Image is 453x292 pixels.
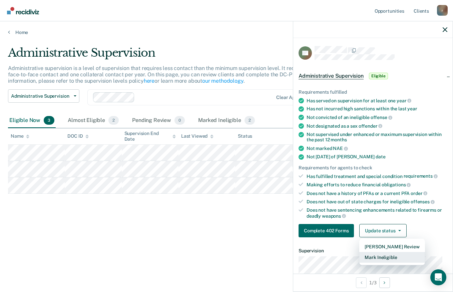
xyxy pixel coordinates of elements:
span: obligations [382,182,411,187]
span: Administrative Supervision [299,73,364,79]
a: Navigate to form link [299,224,357,237]
div: Not designated as a sex [307,123,447,129]
div: r [437,5,448,16]
button: Profile dropdown button [437,5,448,16]
span: Eligible [369,73,388,79]
div: Has served on supervision for at least one [307,98,447,104]
div: Eligible Now [8,113,56,128]
span: weapons [322,213,346,219]
div: Making efforts to reduce financial [307,182,447,188]
div: Clear agents [276,95,305,100]
div: Not marked [307,145,447,151]
span: requirements [404,173,438,179]
div: Administrative SupervisionEligible [293,65,453,87]
div: Does not have out of state charges for ineligible [307,199,447,205]
div: DOC ID [67,133,89,139]
a: our methodology [202,78,244,84]
img: Recidiviz [7,7,39,14]
div: Marked Ineligible [197,113,256,128]
span: offender [359,123,383,129]
button: Complete 402 Forms [299,224,354,237]
div: Administrative Supervision [8,46,348,65]
div: Has fulfilled treatment and special condition [307,173,447,179]
div: Requirements for agents to check [299,165,447,171]
div: Almost Eligible [66,113,120,128]
button: Previous Opportunity [356,277,367,288]
span: months [331,137,347,142]
span: Administrative Supervision [11,93,71,99]
span: year [397,98,411,103]
div: Has not incurred high sanctions within the last [307,106,447,112]
div: Open Intercom Messenger [430,269,446,285]
span: year [407,106,417,111]
span: offenses [411,199,435,204]
button: Next Opportunity [379,277,390,288]
div: Not convicted of an ineligible [307,114,447,120]
div: Last Viewed [181,133,213,139]
span: NAE [333,146,348,151]
div: Not supervised under enhanced or maximum supervision within the past 12 [307,132,447,143]
button: [PERSON_NAME] Review [359,241,425,252]
p: Administrative supervision is a level of supervision that requires less contact than the minimum ... [8,65,340,84]
span: date [376,154,385,159]
span: 2 [245,116,255,125]
div: Not [DATE] of [PERSON_NAME] [307,154,447,160]
div: Does not have a history of PFAs or a current PFA order [307,190,447,196]
div: Does not have sentencing enhancements related to firearms or deadly [307,207,447,219]
button: Mark Ineligible [359,252,425,263]
dt: Supervision [299,248,447,254]
a: Home [8,29,445,35]
button: Update status [359,224,406,237]
span: 0 [174,116,185,125]
div: Pending Review [131,113,186,128]
div: Status [238,133,252,139]
div: Name [11,133,29,139]
div: 1 / 3 [293,274,453,291]
div: Supervision End Date [124,131,176,142]
a: here [144,78,154,84]
span: offense [371,115,392,120]
div: Requirements fulfilled [299,89,447,95]
span: 2 [108,116,119,125]
span: 3 [44,116,54,125]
